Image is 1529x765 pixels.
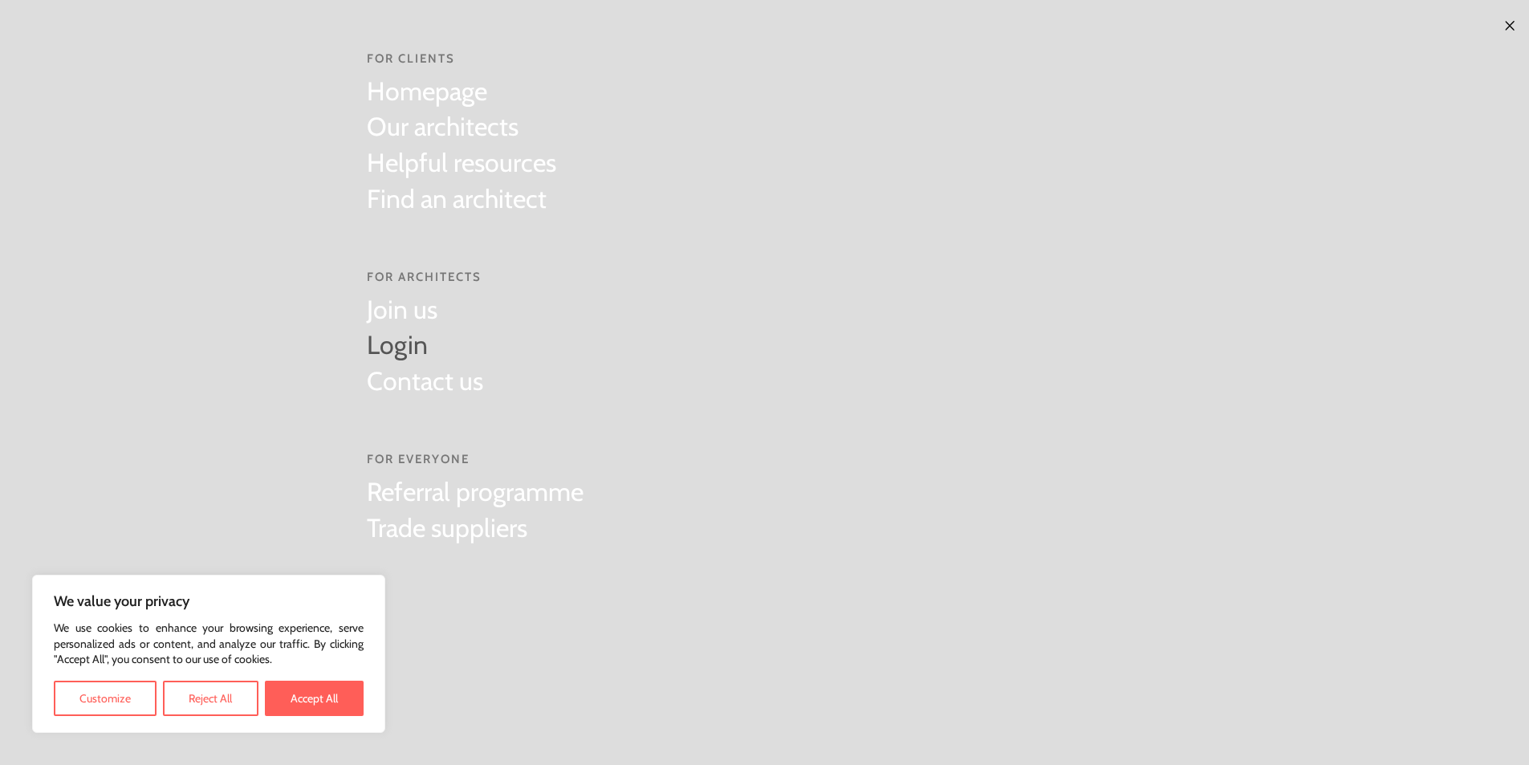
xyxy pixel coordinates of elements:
a: Login [367,328,483,364]
img: × [1503,19,1516,32]
button: Accept All [265,681,364,716]
a: Join us [367,292,483,328]
span: For Clients [367,51,556,67]
a: Our architects [367,109,556,145]
a: Find an architect [367,181,556,218]
button: Reject All [163,681,258,716]
a: Homepage [367,74,556,110]
a: Trade suppliers [367,511,584,547]
p: We value your privacy [54,592,364,611]
span: For Architects [367,269,483,286]
a: Contact us [367,364,483,400]
a: Referral programme [367,474,584,511]
a: Helpful resources [367,145,556,181]
span: For everyone [367,451,584,468]
p: We use cookies to enhance your browsing experience, serve personalized ads or content, and analyz... [54,621,364,668]
button: Customize [54,681,157,716]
